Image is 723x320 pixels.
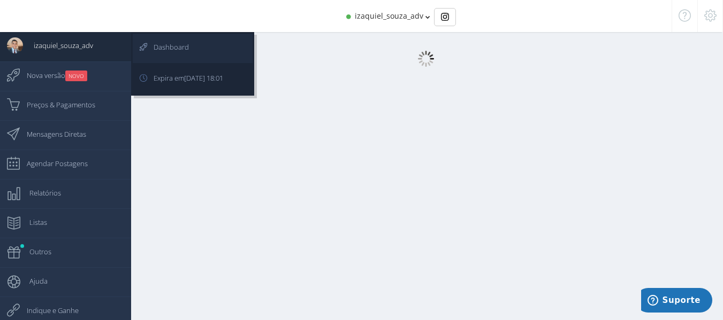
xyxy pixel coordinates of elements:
span: Preços & Pagamentos [16,91,95,118]
span: Ajuda [19,268,48,294]
span: Listas [19,209,47,236]
span: Nova versão [16,62,87,89]
span: Expira em [143,65,223,91]
small: NOVO [65,71,87,81]
a: Dashboard [133,34,253,63]
iframe: Abre um widget para que você possa encontrar mais informações [641,288,712,315]
img: Instagram_simple_icon.svg [441,13,449,21]
span: izaquiel_souza_adv [355,11,423,21]
a: Expira em[DATE] 18:01 [133,65,253,94]
span: Dashboard [143,34,189,60]
span: izaquiel_souza_adv [23,32,93,59]
span: Relatórios [19,179,61,206]
div: Basic example [434,8,456,26]
img: loader.gif [418,51,434,67]
span: Agendar Postagens [16,150,88,177]
span: Outros [19,238,51,265]
span: [DATE] 18:01 [184,73,223,83]
span: Mensagens Diretas [16,121,86,147]
img: User Image [7,37,23,53]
